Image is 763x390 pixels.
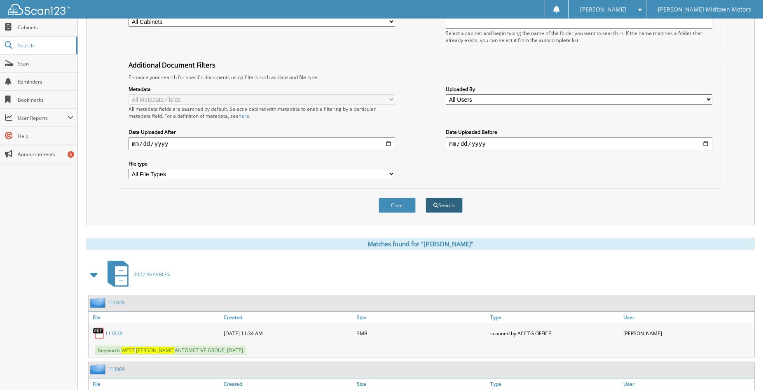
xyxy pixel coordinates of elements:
span: WEST [122,347,135,354]
div: [PERSON_NAME] [621,325,754,341]
span: Search [18,42,72,49]
a: Created [222,378,355,390]
a: File [89,378,222,390]
div: Select a cabinet and begin typing the name of the folder you want to search in. If the name match... [446,30,712,44]
a: Type [488,312,621,323]
div: 3MB [355,325,488,341]
a: Size [355,312,488,323]
a: 2022 PAYABLES [103,258,170,291]
div: Matches found for "[PERSON_NAME]" [86,238,755,250]
label: Date Uploaded After [129,128,395,135]
div: [DATE] 11:34 AM [222,325,355,341]
span: Announcements [18,151,73,158]
a: File [89,312,222,323]
a: 111828 [105,330,122,337]
span: Help [18,133,73,140]
button: Search [426,198,463,213]
input: start [129,137,395,150]
img: folder2.png [90,364,108,374]
div: scanned by ACCTG OFFICE [488,325,621,341]
span: Reminders [18,78,73,85]
img: PDF.png [93,327,105,339]
label: Uploaded By [446,86,712,93]
span: 2022 PAYABLES [133,271,170,278]
legend: Additional Document Filters [124,61,220,70]
label: Metadata [129,86,395,93]
a: 112089 [108,366,125,373]
span: Scan [18,60,73,67]
label: File type [129,160,395,167]
span: Keywords: AUTOMOTIVE GROUP, [DATE] [95,346,246,355]
a: User [621,378,754,390]
button: Clear [379,198,416,213]
div: 6 [68,151,74,158]
a: Size [355,378,488,390]
span: Bookmarks [18,96,73,103]
a: 111828 [108,299,125,306]
div: All metadata fields are searched by default. Select a cabinet with metadata to enable filtering b... [129,105,395,119]
a: Type [488,378,621,390]
a: User [621,312,754,323]
span: User Reports [18,114,68,121]
img: folder2.png [90,297,108,308]
span: [PERSON_NAME] [580,7,626,12]
div: Enhance your search for specific documents using filters such as date and file type. [124,74,716,81]
a: here [239,112,249,119]
img: scan123-logo-white.svg [8,4,70,15]
span: [PERSON_NAME] Midtown Motors [658,7,751,12]
label: Date Uploaded Before [446,128,712,135]
iframe: Chat Widget [722,350,763,390]
a: Created [222,312,355,323]
span: [PERSON_NAME] [136,347,175,354]
span: Cabinets [18,24,73,31]
input: end [446,137,712,150]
